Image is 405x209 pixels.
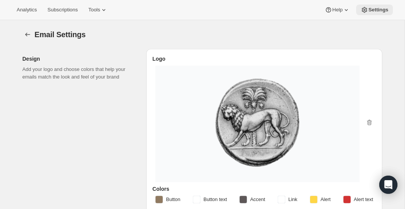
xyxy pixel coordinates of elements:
[152,55,376,63] h3: Logo
[332,7,342,13] span: Help
[152,185,376,193] h3: Colors
[17,7,37,13] span: Analytics
[43,5,82,15] button: Subscriptions
[356,5,393,15] button: Settings
[339,193,378,206] button: Alert text
[47,7,78,13] span: Subscriptions
[235,193,270,206] button: Accent
[163,73,352,172] img: Untitled design (38).png
[273,193,302,206] button: Link
[22,66,134,81] p: Add your logo and choose colors that help your emails match the look and feel of your brand
[84,5,112,15] button: Tools
[22,29,33,40] button: Settings
[379,176,397,194] div: Open Intercom Messenger
[354,196,373,203] span: Alert text
[188,193,231,206] button: Button text
[288,196,297,203] span: Link
[34,30,86,39] span: Email Settings
[88,7,100,13] span: Tools
[250,196,265,203] span: Accent
[22,55,134,63] h2: Design
[166,196,180,203] span: Button
[320,5,355,15] button: Help
[321,196,331,203] span: Alert
[203,196,227,203] span: Button text
[305,193,335,206] button: Alert
[12,5,41,15] button: Analytics
[151,193,185,206] button: Button
[368,7,388,13] span: Settings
